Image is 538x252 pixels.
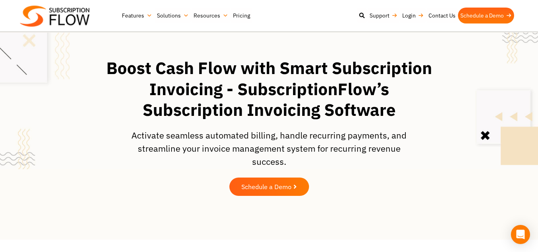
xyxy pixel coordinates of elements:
[229,178,309,196] a: Schedule a Demo
[241,184,291,190] span: Schedule a Demo
[367,8,400,23] a: Support
[191,8,231,23] a: Resources
[231,8,252,23] a: Pricing
[511,225,530,244] div: Open Intercom Messenger
[104,58,434,121] h1: Boost Cash Flow with Smart Subscription Invoicing - SubscriptionFlow’s Subscription Invoicing Sof...
[20,6,90,27] img: Subscriptionflow
[119,8,155,23] a: Features
[124,129,415,168] p: Activate seamless automated billing, handle recurring payments, and streamline your invoice manag...
[426,8,458,23] a: Contact Us
[458,8,514,23] a: Schedule a Demo
[155,8,191,23] a: Solutions
[400,8,426,23] a: Login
